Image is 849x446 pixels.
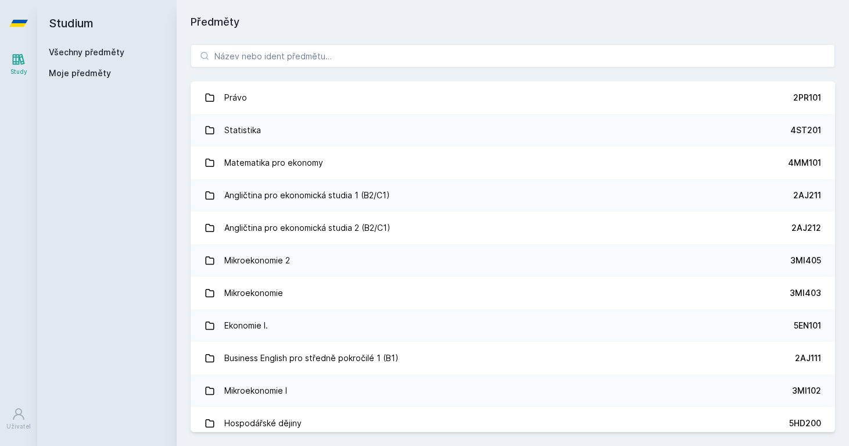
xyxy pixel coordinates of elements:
[191,374,835,407] a: Mikroekonomie I 3MI102
[792,385,821,397] div: 3MI102
[49,67,111,79] span: Moje předměty
[224,249,290,272] div: Mikroekonomie 2
[191,244,835,277] a: Mikroekonomie 2 3MI405
[10,67,27,76] div: Study
[793,92,821,104] div: 2PR101
[2,47,35,82] a: Study
[49,47,124,57] a: Všechny předměty
[224,347,399,370] div: Business English pro středně pokročilé 1 (B1)
[6,422,31,431] div: Uživatel
[224,379,287,402] div: Mikroekonomie I
[790,287,821,299] div: 3MI403
[191,277,835,309] a: Mikroekonomie 3MI403
[224,184,390,207] div: Angličtina pro ekonomická studia 1 (B2/C1)
[788,157,821,169] div: 4MM101
[191,342,835,374] a: Business English pro středně pokročilé 1 (B1) 2AJ111
[793,190,821,201] div: 2AJ211
[790,124,821,136] div: 4ST201
[191,147,835,179] a: Matematika pro ekonomy 4MM101
[224,412,302,435] div: Hospodářské dějiny
[224,119,261,142] div: Statistika
[224,151,323,174] div: Matematika pro ekonomy
[795,352,821,364] div: 2AJ111
[191,212,835,244] a: Angličtina pro ekonomická studia 2 (B2/C1) 2AJ212
[224,216,391,240] div: Angličtina pro ekonomická studia 2 (B2/C1)
[791,222,821,234] div: 2AJ212
[790,255,821,266] div: 3MI405
[224,86,247,109] div: Právo
[224,314,268,337] div: Ekonomie I.
[794,320,821,331] div: 5EN101
[191,114,835,147] a: Statistika 4ST201
[789,418,821,429] div: 5HD200
[2,401,35,437] a: Uživatel
[191,407,835,440] a: Hospodářské dějiny 5HD200
[224,281,283,305] div: Mikroekonomie
[191,44,835,67] input: Název nebo ident předmětu…
[191,14,835,30] h1: Předměty
[191,179,835,212] a: Angličtina pro ekonomická studia 1 (B2/C1) 2AJ211
[191,81,835,114] a: Právo 2PR101
[191,309,835,342] a: Ekonomie I. 5EN101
